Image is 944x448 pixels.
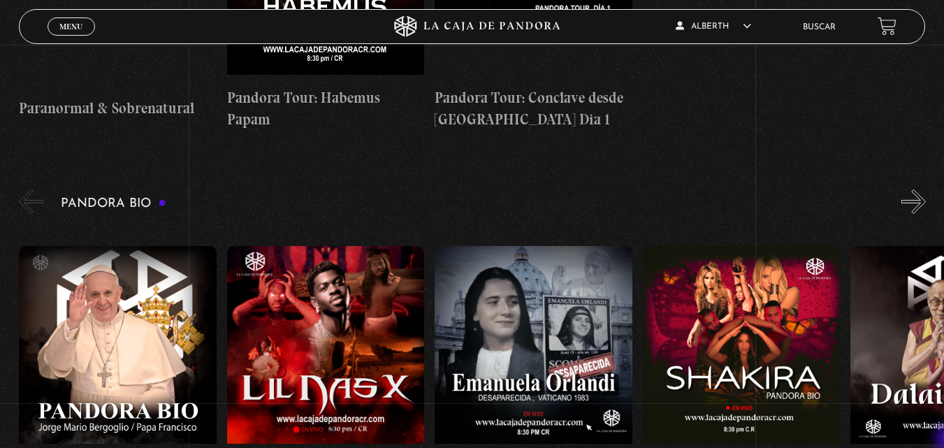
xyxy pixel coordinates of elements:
button: Next [901,189,926,214]
span: Alberth [676,22,751,31]
a: View your shopping cart [878,17,896,36]
span: Cerrar [55,34,87,44]
button: Previous [19,189,43,214]
a: Buscar [803,23,836,31]
h4: Pandora Tour: Habemus Papam [227,87,425,131]
span: Menu [59,22,82,31]
h4: Paranormal & Sobrenatural [19,97,217,120]
h3: Pandora Bio [61,197,166,210]
h4: Pandora Tour: Conclave desde [GEOGRAPHIC_DATA] Dia 1 [435,87,632,131]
